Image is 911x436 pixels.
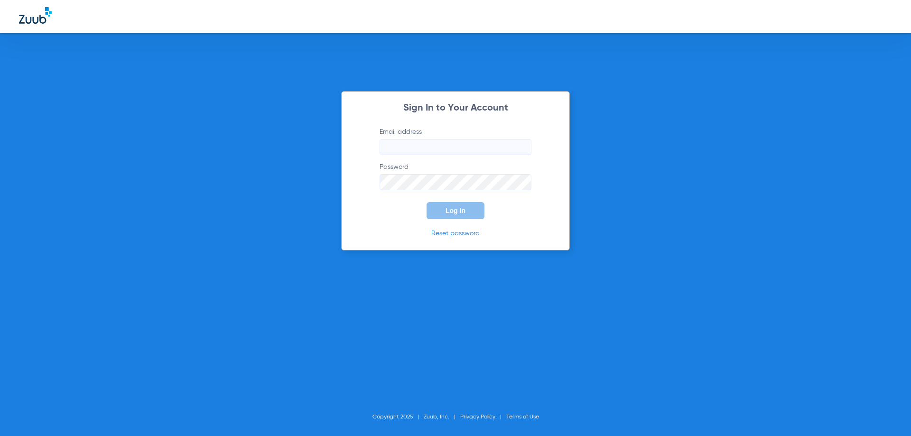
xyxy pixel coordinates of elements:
li: Zuub, Inc. [424,412,460,422]
h2: Sign In to Your Account [365,103,546,113]
input: Password [380,174,531,190]
a: Reset password [431,230,480,237]
span: Log In [446,207,465,214]
button: Log In [427,202,484,219]
input: Email address [380,139,531,155]
iframe: Chat Widget [864,390,911,436]
li: Copyright 2025 [372,412,424,422]
label: Password [380,162,531,190]
img: Zuub Logo [19,7,52,24]
a: Privacy Policy [460,414,495,420]
a: Terms of Use [506,414,539,420]
label: Email address [380,127,531,155]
